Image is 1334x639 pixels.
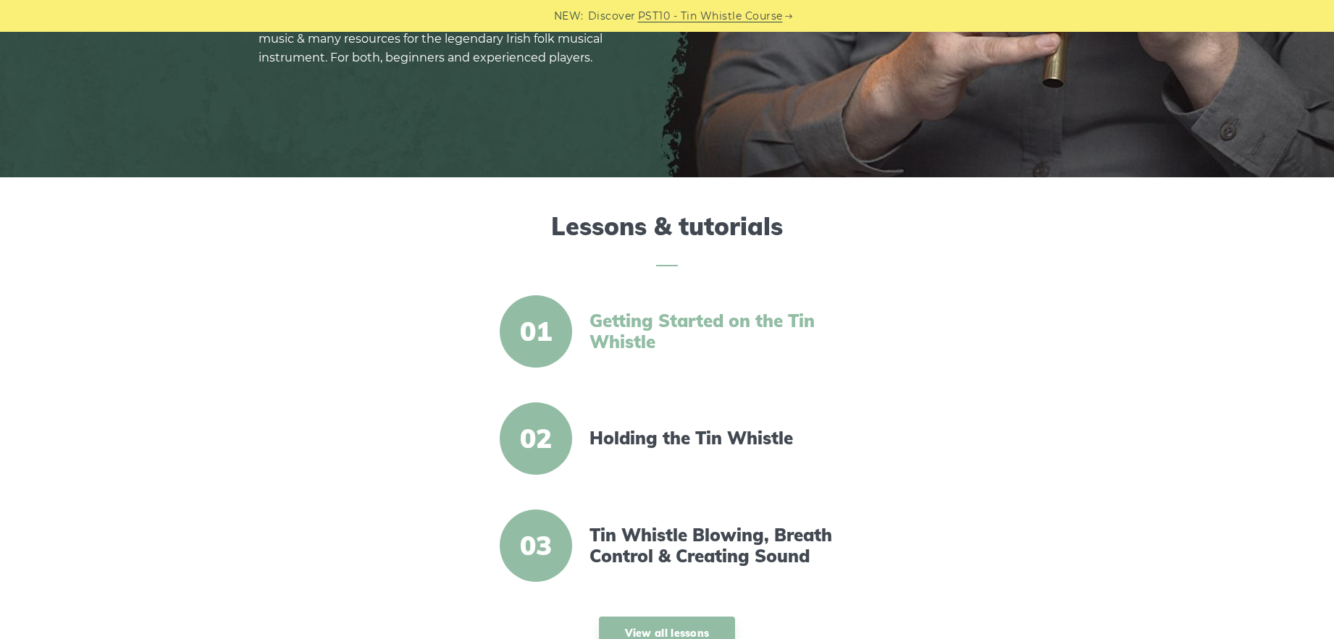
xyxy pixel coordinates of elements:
[590,310,839,352] a: Getting Started on the Tin Whistle
[590,428,839,449] a: Holding the Tin Whistle
[500,402,572,475] span: 02
[259,212,1075,266] h2: Lessons & tutorials
[259,11,650,67] p: Easy-to-follow & free Irish tin whistle (penny whistle) lessons, tabs, music & many resources for...
[500,509,572,582] span: 03
[588,8,636,25] span: Discover
[638,8,783,25] a: PST10 - Tin Whistle Course
[554,8,584,25] span: NEW:
[590,525,839,567] a: Tin Whistle Blowing, Breath Control & Creating Sound
[500,295,572,368] span: 01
